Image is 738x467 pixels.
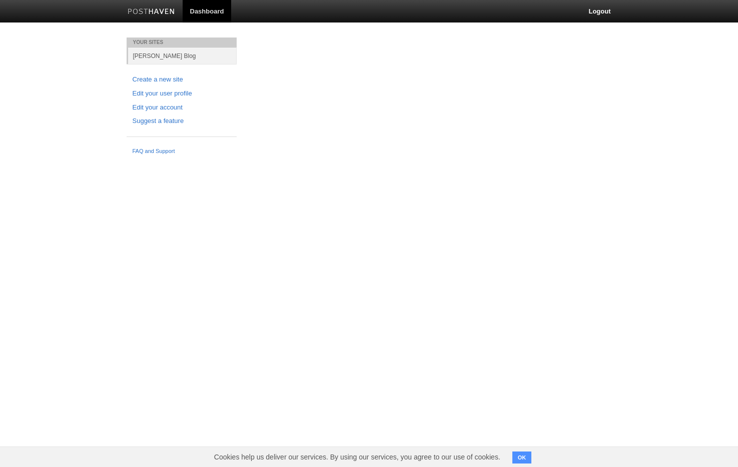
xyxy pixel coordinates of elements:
a: Edit your account [133,102,231,113]
li: Your Sites [127,37,237,47]
a: FAQ and Support [133,147,231,156]
button: OK [512,451,532,463]
a: Suggest a feature [133,116,231,126]
span: Cookies help us deliver our services. By using our services, you agree to our use of cookies. [204,447,510,467]
a: Create a new site [133,74,231,85]
img: Posthaven-bar [128,8,175,16]
a: Edit your user profile [133,88,231,99]
a: [PERSON_NAME] Blog [128,47,237,64]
